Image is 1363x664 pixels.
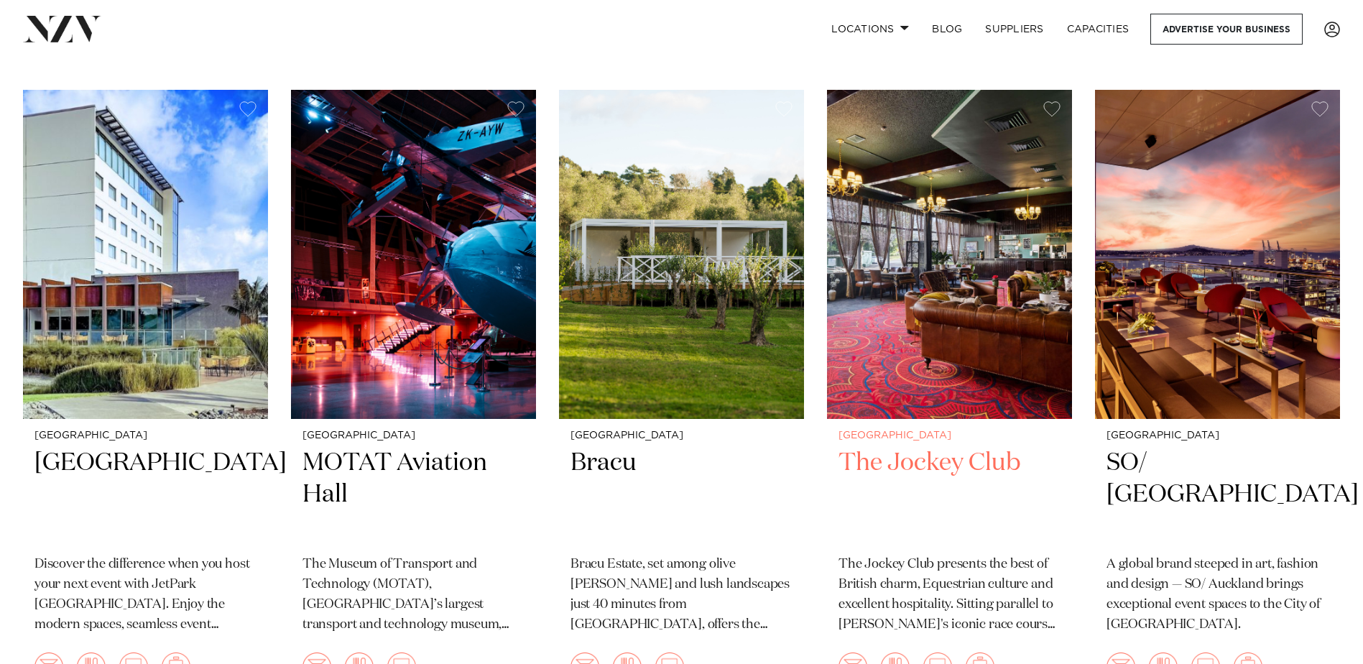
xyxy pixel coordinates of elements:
[34,555,257,635] p: Discover the difference when you host your next event with JetPark [GEOGRAPHIC_DATA]. Enjoy the m...
[34,430,257,441] small: [GEOGRAPHIC_DATA]
[302,447,525,544] h2: MOTAT Aviation Hall
[1055,14,1141,45] a: Capacities
[23,16,101,42] img: nzv-logo.png
[34,447,257,544] h2: [GEOGRAPHIC_DATA]
[920,14,974,45] a: BLOG
[302,430,525,441] small: [GEOGRAPHIC_DATA]
[570,555,793,635] p: Bracu Estate, set among olive [PERSON_NAME] and lush landscapes just 40 minutes from [GEOGRAPHIC_...
[838,430,1061,441] small: [GEOGRAPHIC_DATA]
[1106,555,1329,635] p: A global brand steeped in art, fashion and design — SO/ Auckland brings exceptional event spaces ...
[838,555,1061,635] p: The Jockey Club presents the best of British charm, Equestrian culture and excellent hospitality....
[1106,430,1329,441] small: [GEOGRAPHIC_DATA]
[820,14,920,45] a: Locations
[1106,447,1329,544] h2: SO/ [GEOGRAPHIC_DATA]
[570,447,793,544] h2: Bracu
[974,14,1055,45] a: SUPPLIERS
[838,447,1061,544] h2: The Jockey Club
[1150,14,1303,45] a: Advertise your business
[302,555,525,635] p: The Museum of Transport and Technology (MOTAT), [GEOGRAPHIC_DATA]’s largest transport and technol...
[570,430,793,441] small: [GEOGRAPHIC_DATA]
